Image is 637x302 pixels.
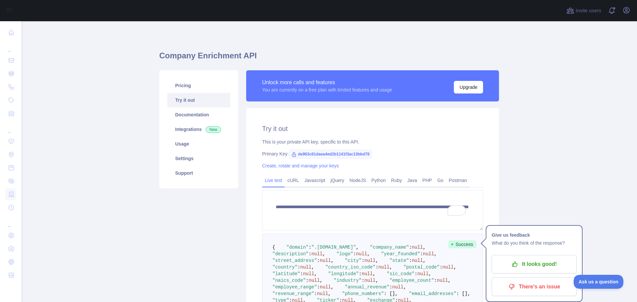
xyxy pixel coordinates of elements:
[262,79,392,87] div: Unlock more calls and features
[356,251,367,257] span: null
[415,271,417,276] span: :
[262,163,339,168] a: Create, rotate and manage your keys
[403,284,406,290] span: ,
[167,151,230,166] a: Settings
[389,284,392,290] span: :
[334,278,362,283] span: "industry"
[322,251,325,257] span: ,
[457,291,470,296] span: : [],
[492,255,577,273] button: It looks good!
[565,5,602,16] button: Invite users
[423,251,434,257] span: null
[167,122,230,137] a: Integrations New
[312,251,323,257] span: null
[345,284,389,290] span: "annual_revenue"
[362,271,373,276] span: null
[167,93,230,107] a: Try it out
[420,175,435,186] a: PHP
[574,275,624,289] iframe: Toggle Customer Support
[353,251,356,257] span: :
[364,278,376,283] span: null
[454,81,483,93] button: Upgrade
[367,251,370,257] span: ,
[423,258,426,263] span: ,
[370,245,409,250] span: "company_name"
[381,251,420,257] span: "year_founded"
[420,251,423,257] span: :
[437,278,448,283] span: null
[373,271,375,276] span: ,
[320,284,331,290] span: null
[167,107,230,122] a: Documentation
[312,265,314,270] span: ,
[5,40,16,53] div: ...
[317,258,319,263] span: :
[317,291,328,296] span: null
[492,239,577,247] p: What do you think of the response?
[369,175,389,186] a: Python
[272,251,309,257] span: "description"
[312,245,356,250] span: ".[DOMAIN_NAME]"
[347,175,369,186] a: NodeJS
[362,258,364,263] span: :
[272,278,306,283] span: "naics_code"
[454,265,456,270] span: ,
[362,278,364,283] span: :
[389,175,405,186] a: Ruby
[309,278,320,283] span: null
[342,291,384,296] span: "phone_numbers"
[492,277,577,296] button: There's an issue
[328,175,347,186] a: jQuery
[364,258,376,263] span: null
[272,265,298,270] span: "country"
[448,278,451,283] span: ,
[167,78,230,93] a: Pricing
[325,265,376,270] span: "country_iso_code"
[300,265,312,270] span: null
[376,265,378,270] span: :
[5,215,16,228] div: ...
[320,278,322,283] span: ,
[314,271,317,276] span: ,
[376,278,378,283] span: ,
[434,251,437,257] span: ,
[443,265,454,270] span: null
[434,278,437,283] span: :
[262,175,285,186] a: Live test
[497,259,572,270] p: It looks good!
[409,291,457,296] span: "email_addresses"
[409,258,412,263] span: :
[328,291,331,296] span: ,
[384,291,398,296] span: : [],
[446,175,470,186] a: Postman
[286,245,309,250] span: "domain"
[167,137,230,151] a: Usage
[378,265,389,270] span: null
[285,175,302,186] a: cURL
[272,271,300,276] span: "latitude"
[440,265,442,270] span: :
[328,271,359,276] span: "longitude"
[356,245,359,250] span: ,
[423,245,426,250] span: ,
[303,271,314,276] span: null
[320,258,331,263] span: null
[298,265,300,270] span: :
[302,175,328,186] a: Javascript
[497,281,572,292] p: There's an issue
[331,284,333,290] span: ,
[376,258,378,263] span: ,
[317,284,319,290] span: :
[336,251,353,257] span: "logo"
[392,284,403,290] span: null
[387,271,415,276] span: "sic_code"
[306,278,309,283] span: :
[403,265,440,270] span: "postal_code"
[262,87,392,93] div: You are currently on a free plan with limited features and usage
[159,50,499,66] h1: Company Enrichment API
[389,265,392,270] span: ,
[309,245,311,250] span: :
[262,124,483,133] h2: Try it out
[331,258,333,263] span: ,
[405,175,420,186] a: Java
